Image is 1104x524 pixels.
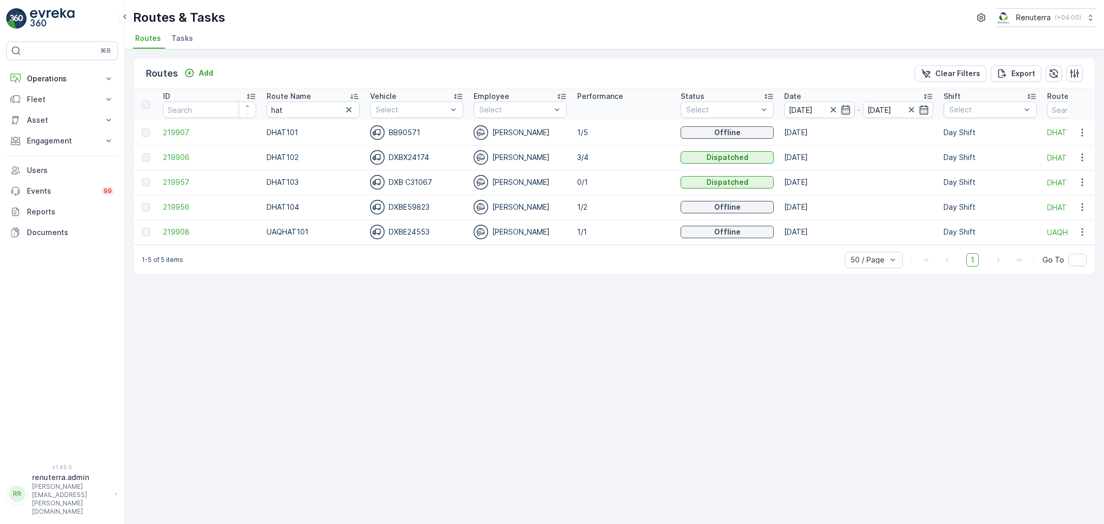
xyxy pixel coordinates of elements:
[142,203,150,211] div: Toggle Row Selected
[779,195,938,220] td: [DATE]
[27,136,97,146] p: Engagement
[572,170,675,195] td: 0/1
[474,91,509,101] p: Employee
[30,8,75,29] img: logo_light-DOdMpM7g.png
[938,195,1042,220] td: Day Shift
[261,195,365,220] td: DHAT104
[784,101,855,118] input: dd/mm/yyyy
[163,202,256,212] a: 219956
[572,220,675,244] td: 1/1
[370,91,396,101] p: Vehicle
[681,176,774,188] button: Dispatched
[991,65,1041,82] button: Export
[27,207,114,217] p: Reports
[370,125,463,140] div: BB90571
[1011,68,1035,79] p: Export
[27,94,97,105] p: Fleet
[261,170,365,195] td: DHAT103
[267,101,360,118] input: Search
[370,200,463,214] div: DXBE59823
[1042,255,1064,265] span: Go To
[32,483,110,516] p: [PERSON_NAME][EMAIL_ADDRESS][PERSON_NAME][DOMAIN_NAME]
[681,201,774,213] button: Offline
[779,220,938,244] td: [DATE]
[163,127,256,138] a: 219907
[681,151,774,164] button: Dispatched
[142,228,150,236] div: Toggle Row Selected
[474,125,567,140] div: [PERSON_NAME]
[779,120,938,145] td: [DATE]
[474,200,567,214] div: [PERSON_NAME]
[714,227,741,237] p: Offline
[146,66,178,81] p: Routes
[714,202,741,212] p: Offline
[27,74,97,84] p: Operations
[474,225,567,239] div: [PERSON_NAME]
[779,145,938,170] td: [DATE]
[261,145,365,170] td: DHAT102
[577,91,623,101] p: Performance
[681,226,774,238] button: Offline
[474,200,488,214] img: svg%3e
[163,101,256,118] input: Search
[180,67,217,79] button: Add
[6,201,118,222] a: Reports
[370,225,463,239] div: DXBE24553
[6,222,118,243] a: Documents
[857,104,861,116] p: -
[163,91,170,101] p: ID
[474,150,488,165] img: svg%3e
[142,128,150,137] div: Toggle Row Selected
[944,91,961,101] p: Shift
[104,187,112,195] p: 99
[474,175,488,190] img: svg%3e
[935,68,980,79] p: Clear Filters
[1047,91,1086,101] p: Route Plan
[706,152,748,163] p: Dispatched
[479,105,551,115] p: Select
[142,256,183,264] p: 1-5 of 5 items
[681,126,774,139] button: Offline
[27,227,114,238] p: Documents
[171,33,193,43] span: Tasks
[163,227,256,237] a: 219908
[6,181,118,201] a: Events99
[261,220,365,244] td: UAQHAT101
[6,110,118,130] button: Asset
[27,186,95,196] p: Events
[938,170,1042,195] td: Day Shift
[163,177,256,187] span: 219957
[6,68,118,89] button: Operations
[949,105,1021,115] p: Select
[681,91,704,101] p: Status
[714,127,741,138] p: Offline
[706,177,748,187] p: Dispatched
[996,12,1012,23] img: Screenshot_2024-07-26_at_13.33.01.png
[135,33,161,43] span: Routes
[474,150,567,165] div: [PERSON_NAME]
[370,150,385,165] img: svg%3e
[915,65,987,82] button: Clear Filters
[1055,13,1081,22] p: ( +04:00 )
[474,125,488,140] img: svg%3e
[163,152,256,163] a: 219906
[199,68,213,78] p: Add
[133,9,225,26] p: Routes & Tasks
[779,170,938,195] td: [DATE]
[966,253,979,267] span: 1
[6,160,118,181] a: Users
[142,178,150,186] div: Toggle Row Selected
[572,120,675,145] td: 1/5
[474,225,488,239] img: svg%3e
[100,47,111,55] p: ⌘B
[474,175,567,190] div: [PERSON_NAME]
[370,175,463,190] div: DXB C31067
[784,91,801,101] p: Date
[1016,12,1051,23] p: Renuterra
[686,105,758,115] p: Select
[572,145,675,170] td: 3/4
[996,8,1096,27] button: Renuterra(+04:00)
